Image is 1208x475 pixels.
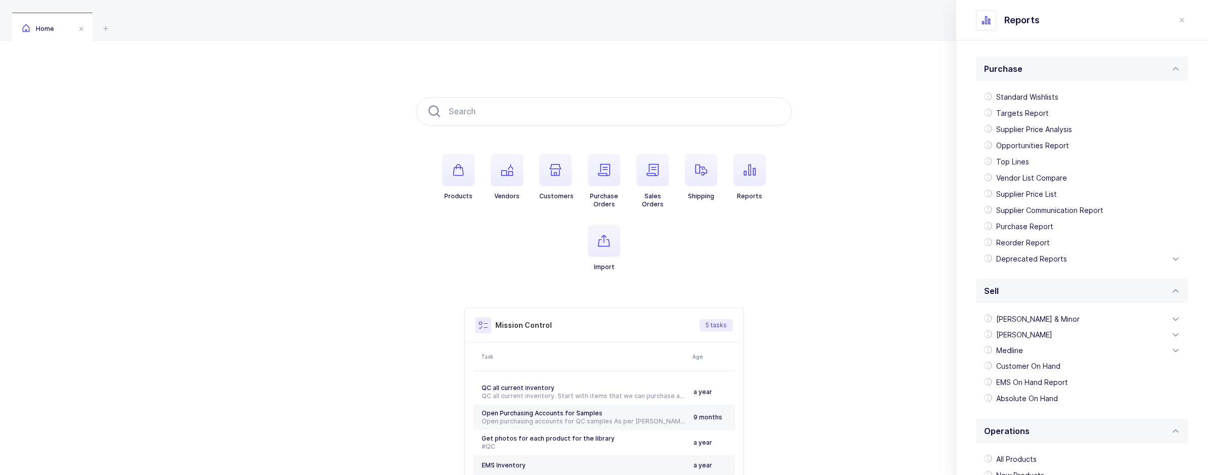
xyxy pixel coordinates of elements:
[976,303,1188,415] div: Sell
[980,251,1184,267] div: Deprecated Reports
[22,25,54,32] span: Home
[976,57,1188,81] div: Purchase
[980,89,1184,105] div: Standard Wishlists
[980,342,1184,359] div: Medline
[980,138,1184,154] div: Opportunities Report
[976,419,1188,443] div: Operations
[980,451,1184,467] div: All Products
[980,154,1184,170] div: Top Lines
[980,358,1184,374] div: Customer On Hand
[976,279,1188,303] div: Sell
[980,374,1184,391] div: EMS On Hand Report
[980,327,1184,343] div: [PERSON_NAME]
[980,311,1184,327] div: [PERSON_NAME] & Minor
[976,81,1188,275] div: Purchase
[980,121,1184,138] div: Supplier Price Analysis
[588,225,620,271] button: Import
[539,154,574,200] button: Customers
[685,154,717,200] button: Shipping
[980,170,1184,186] div: Vendor List Compare
[588,154,620,208] button: PurchaseOrders
[980,186,1184,202] div: Supplier Price List
[733,154,766,200] button: Reports
[706,321,727,329] span: 5 tasks
[636,154,669,208] button: SalesOrders
[980,219,1184,235] div: Purchase Report
[980,391,1184,407] div: Absolute On Hand
[1176,14,1188,26] button: close drawer
[980,235,1184,251] div: Reorder Report
[1004,14,1040,26] span: Reports
[416,97,792,125] input: Search
[980,202,1184,219] div: Supplier Communication Report
[495,320,552,330] h3: Mission Control
[442,154,475,200] button: Products
[491,154,523,200] button: Vendors
[980,105,1184,121] div: Targets Report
